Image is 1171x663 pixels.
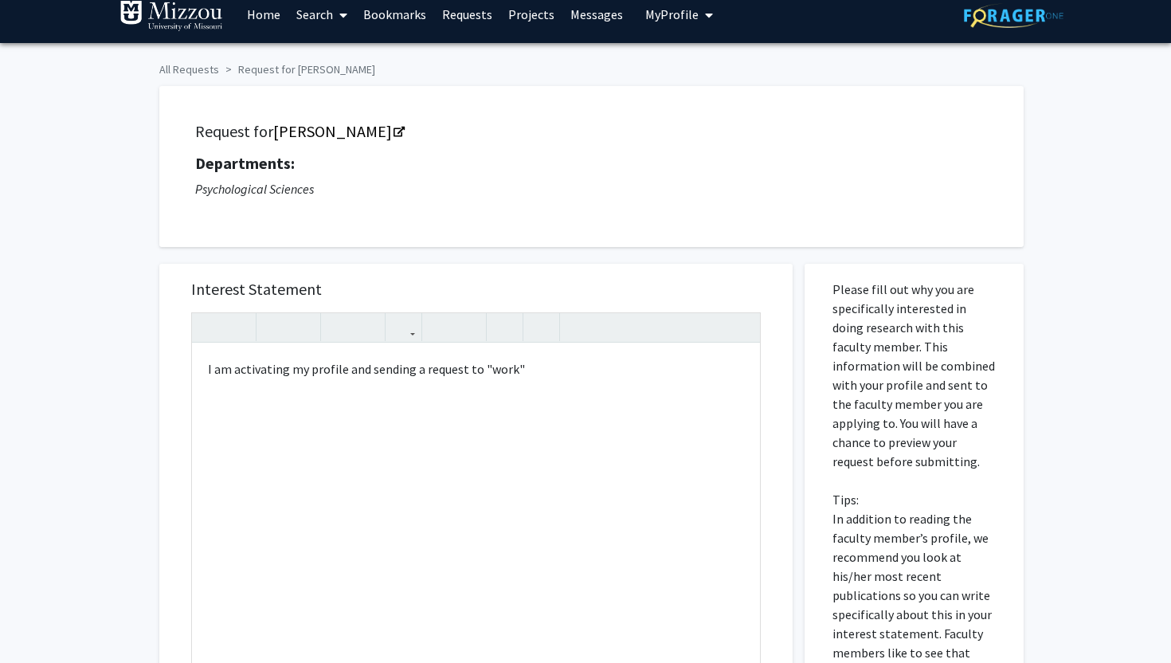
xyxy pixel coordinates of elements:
button: Insert horizontal rule [527,313,555,341]
button: Ordered list [454,313,482,341]
button: Undo (Ctrl + Z) [196,313,224,341]
button: Fullscreen [728,313,756,341]
button: Strong (Ctrl + B) [260,313,288,341]
button: Remove format [491,313,519,341]
button: Superscript [325,313,353,341]
button: Emphasis (Ctrl + I) [288,313,316,341]
button: Redo (Ctrl + Y) [224,313,252,341]
a: All Requests [159,62,219,76]
button: Link [390,313,417,341]
button: Unordered list [426,313,454,341]
i: Psychological Sciences [195,181,314,197]
h5: Request for [195,122,988,141]
span: My Profile [645,6,699,22]
li: Request for [PERSON_NAME] [219,61,375,78]
img: ForagerOne Logo [964,3,1063,28]
iframe: Chat [12,591,68,651]
a: Opens in a new tab [273,121,403,141]
ol: breadcrumb [159,55,1012,78]
h5: Interest Statement [191,280,761,299]
button: Subscript [353,313,381,341]
strong: Departments: [195,153,295,173]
